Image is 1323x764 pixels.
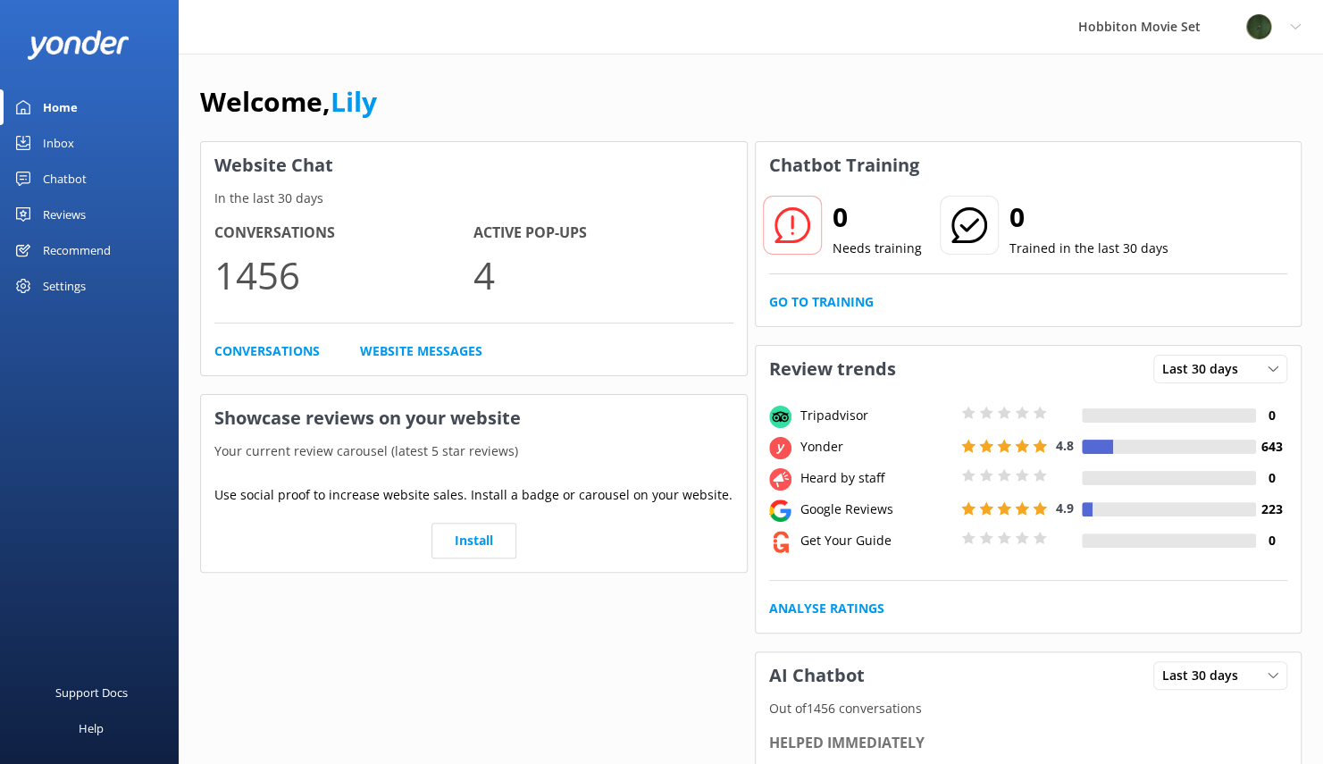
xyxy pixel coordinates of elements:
h1: Welcome, [200,80,377,123]
h2: 0 [833,196,922,239]
a: Conversations [214,341,320,361]
p: 4 [473,245,733,305]
img: yonder-white-logo.png [27,30,130,60]
span: 4.9 [1056,500,1074,516]
h3: Website Chat [201,142,747,189]
div: Google Reviews [796,500,957,519]
p: Use social proof to increase website sales. Install a badge or carousel on your website. [214,485,733,505]
span: Last 30 days [1162,666,1249,685]
h2: 0 [1009,196,1168,239]
img: 34-1720495293.png [1245,13,1272,40]
div: Chatbot [43,161,87,197]
h4: 0 [1256,406,1287,425]
div: Support Docs [55,675,128,710]
h4: Conversations [214,222,473,245]
h4: Active Pop-ups [473,222,733,245]
p: Needs training [833,239,922,258]
div: Tripadvisor [796,406,957,425]
p: Trained in the last 30 days [1009,239,1168,258]
div: Reviews [43,197,86,232]
h3: Chatbot Training [756,142,933,189]
div: Settings [43,268,86,304]
a: Analyse Ratings [769,599,884,618]
p: 1456 [214,245,473,305]
div: Home [43,89,78,125]
div: Get Your Guide [796,531,957,550]
h4: 0 [1256,531,1287,550]
a: Lily [331,83,377,120]
div: Inbox [43,125,74,161]
h4: 0 [1256,468,1287,488]
div: Recommend [43,232,111,268]
a: Install [431,523,516,558]
h3: AI Chatbot [756,652,878,699]
div: Heard by staff [796,468,957,488]
span: Last 30 days [1162,359,1249,379]
h4: 223 [1256,500,1287,519]
p: Your current review carousel (latest 5 star reviews) [201,441,747,461]
div: Help [79,710,104,746]
p: Out of 1456 conversations [756,699,1302,718]
h3: Showcase reviews on your website [201,395,747,441]
div: Yonder [796,437,957,457]
div: Helped immediately [769,732,1288,755]
span: 4.8 [1056,437,1074,454]
a: Go to Training [769,292,874,312]
p: In the last 30 days [201,189,747,208]
h3: Review trends [756,346,909,392]
h4: 643 [1256,437,1287,457]
a: Website Messages [360,341,482,361]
